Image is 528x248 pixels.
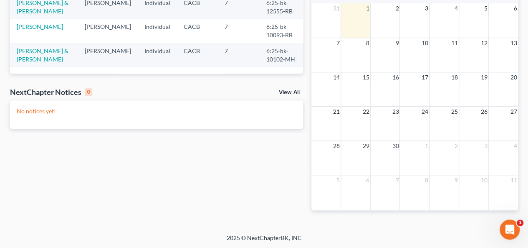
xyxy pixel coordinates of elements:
[362,107,370,117] span: 22
[332,141,341,151] span: 28
[78,19,138,43] td: [PERSON_NAME]
[454,3,459,13] span: 4
[85,88,92,96] div: 0
[17,47,68,63] a: [PERSON_NAME] & [PERSON_NAME]
[365,38,370,48] span: 8
[394,3,399,13] span: 2
[391,141,399,151] span: 30
[517,220,523,226] span: 1
[362,141,370,151] span: 29
[279,89,300,95] a: View All
[177,43,218,67] td: CACB
[10,87,92,97] div: NextChapter Notices
[362,72,370,82] span: 15
[260,43,303,67] td: 6:25-bk-10102-MH
[450,72,459,82] span: 18
[78,43,138,67] td: [PERSON_NAME]
[218,43,260,67] td: 7
[510,38,518,48] span: 13
[480,107,488,117] span: 26
[177,19,218,43] td: CACB
[260,19,303,43] td: 6:25-bk-10093-RB
[424,141,429,151] span: 1
[454,175,459,185] span: 9
[510,107,518,117] span: 27
[424,3,429,13] span: 3
[480,72,488,82] span: 19
[17,107,296,115] p: No notices yet!
[483,141,488,151] span: 3
[513,3,518,13] span: 6
[454,141,459,151] span: 2
[394,38,399,48] span: 9
[480,175,488,185] span: 10
[480,38,488,48] span: 12
[500,220,520,240] iframe: Intercom live chat
[424,175,429,185] span: 8
[391,72,399,82] span: 16
[510,175,518,185] span: 11
[17,23,63,30] a: [PERSON_NAME]
[421,38,429,48] span: 10
[336,38,341,48] span: 7
[332,3,341,13] span: 31
[332,107,341,117] span: 21
[138,19,177,43] td: Individual
[394,175,399,185] span: 7
[513,141,518,151] span: 4
[332,72,341,82] span: 14
[218,19,260,43] td: 7
[483,3,488,13] span: 5
[510,72,518,82] span: 20
[391,107,399,117] span: 23
[365,3,370,13] span: 1
[138,43,177,67] td: Individual
[421,72,429,82] span: 17
[450,38,459,48] span: 11
[421,107,429,117] span: 24
[450,107,459,117] span: 25
[336,175,341,185] span: 5
[365,175,370,185] span: 6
